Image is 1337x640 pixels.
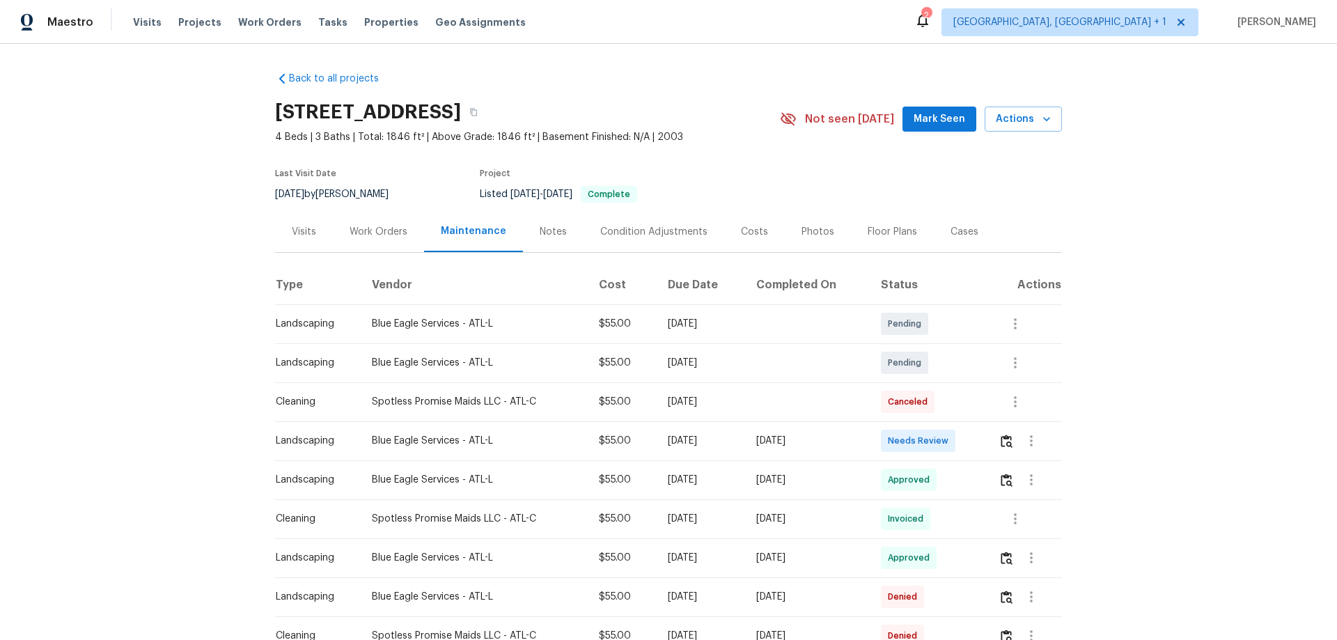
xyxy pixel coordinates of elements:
[361,265,588,304] th: Vendor
[996,111,1051,128] span: Actions
[888,317,927,331] span: Pending
[588,265,657,304] th: Cost
[1232,15,1316,29] span: [PERSON_NAME]
[985,107,1062,132] button: Actions
[275,130,780,144] span: 4 Beds | 3 Baths | Total: 1846 ft² | Above Grade: 1846 ft² | Basement Finished: N/A | 2003
[441,224,506,238] div: Maintenance
[276,356,350,370] div: Landscaping
[888,512,929,526] span: Invoiced
[756,434,859,448] div: [DATE]
[275,169,336,178] span: Last Visit Date
[745,265,870,304] th: Completed On
[668,590,734,604] div: [DATE]
[600,225,707,239] div: Condition Adjustments
[276,395,350,409] div: Cleaning
[657,265,745,304] th: Due Date
[480,189,637,199] span: Listed
[47,15,93,29] span: Maestro
[372,473,577,487] div: Blue Eagle Services - ATL-L
[275,265,361,304] th: Type
[510,189,540,199] span: [DATE]
[599,434,646,448] div: $55.00
[372,434,577,448] div: Blue Eagle Services - ATL-L
[888,434,954,448] span: Needs Review
[668,512,734,526] div: [DATE]
[276,473,350,487] div: Landscaping
[599,551,646,565] div: $55.00
[275,105,461,119] h2: [STREET_ADDRESS]
[1001,591,1012,604] img: Review Icon
[372,317,577,331] div: Blue Eagle Services - ATL-L
[276,434,350,448] div: Landscaping
[543,189,572,199] span: [DATE]
[999,463,1015,497] button: Review Icon
[276,317,350,331] div: Landscaping
[599,473,646,487] div: $55.00
[599,395,646,409] div: $55.00
[372,551,577,565] div: Blue Eagle Services - ATL-L
[599,590,646,604] div: $55.00
[951,225,978,239] div: Cases
[292,225,316,239] div: Visits
[953,15,1166,29] span: [GEOGRAPHIC_DATA], [GEOGRAPHIC_DATA] + 1
[888,356,927,370] span: Pending
[987,265,1062,304] th: Actions
[275,186,405,203] div: by [PERSON_NAME]
[540,225,567,239] div: Notes
[870,265,987,304] th: Status
[318,17,347,27] span: Tasks
[802,225,834,239] div: Photos
[372,590,577,604] div: Blue Eagle Services - ATL-L
[510,189,572,199] span: -
[888,473,935,487] span: Approved
[902,107,976,132] button: Mark Seen
[756,512,859,526] div: [DATE]
[756,551,859,565] div: [DATE]
[888,395,933,409] span: Canceled
[372,356,577,370] div: Blue Eagle Services - ATL-L
[999,580,1015,614] button: Review Icon
[668,356,734,370] div: [DATE]
[1001,435,1012,448] img: Review Icon
[999,424,1015,458] button: Review Icon
[599,356,646,370] div: $55.00
[364,15,419,29] span: Properties
[461,100,486,125] button: Copy Address
[668,317,734,331] div: [DATE]
[178,15,221,29] span: Projects
[133,15,162,29] span: Visits
[668,473,734,487] div: [DATE]
[999,541,1015,575] button: Review Icon
[582,190,636,198] span: Complete
[921,8,931,22] div: 2
[888,590,923,604] span: Denied
[599,512,646,526] div: $55.00
[1001,552,1012,565] img: Review Icon
[435,15,526,29] span: Geo Assignments
[756,473,859,487] div: [DATE]
[741,225,768,239] div: Costs
[276,551,350,565] div: Landscaping
[276,512,350,526] div: Cleaning
[480,169,510,178] span: Project
[238,15,302,29] span: Work Orders
[888,551,935,565] span: Approved
[350,225,407,239] div: Work Orders
[668,434,734,448] div: [DATE]
[275,189,304,199] span: [DATE]
[1001,474,1012,487] img: Review Icon
[668,395,734,409] div: [DATE]
[914,111,965,128] span: Mark Seen
[868,225,917,239] div: Floor Plans
[805,112,894,126] span: Not seen [DATE]
[599,317,646,331] div: $55.00
[372,395,577,409] div: Spotless Promise Maids LLC - ATL-C
[372,512,577,526] div: Spotless Promise Maids LLC - ATL-C
[275,72,409,86] a: Back to all projects
[276,590,350,604] div: Landscaping
[756,590,859,604] div: [DATE]
[668,551,734,565] div: [DATE]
